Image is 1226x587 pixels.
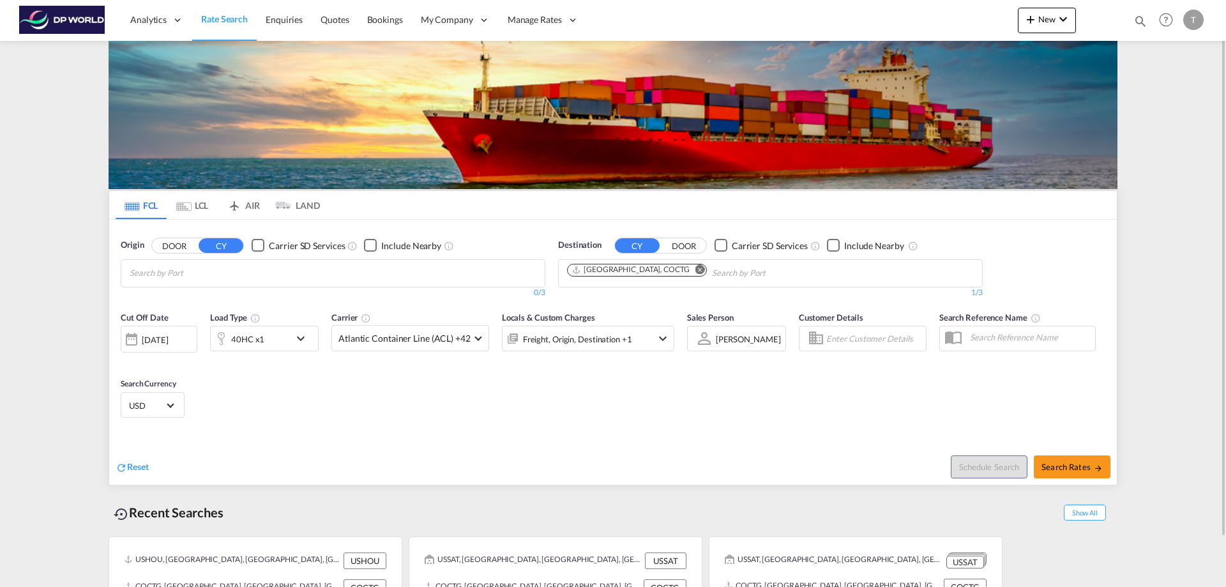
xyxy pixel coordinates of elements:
[128,396,178,415] md-select: Select Currency: $ USDUnited States Dollar
[571,264,690,275] div: Cartagena, COCTG
[810,241,821,251] md-icon: Unchecked: Search for CY (Container Yard) services for all selected carriers.Checked : Search for...
[939,312,1041,323] span: Search Reference Name
[129,400,165,411] span: USD
[116,461,149,475] div: icon-refreshReset
[502,326,674,351] div: Freight Origin Destination Factory Stuffingicon-chevron-down
[1034,455,1110,478] button: Search Ratesicon-arrow-right
[125,553,340,569] div: USHOU, Houston, TX, United States, North America, Americas
[715,330,782,348] md-select: Sales Person: Tobin Orillion
[716,334,781,344] div: [PERSON_NAME]
[269,240,345,252] div: Carrier SD Services
[367,14,403,25] span: Bookings
[1023,14,1071,24] span: New
[687,312,734,323] span: Sales Person
[114,507,129,522] md-icon: icon-backup-restore
[109,41,1117,189] img: LCL+%26+FCL+BACKGROUND.png
[338,332,471,345] span: Atlantic Container Line (ACL) +42
[1183,10,1204,30] div: T
[121,379,176,388] span: Search Currency
[558,287,983,298] div: 1/3
[121,312,169,323] span: Cut Off Date
[116,191,167,219] md-tab-item: FCL
[1155,9,1177,31] span: Help
[844,240,904,252] div: Include Nearby
[364,239,441,252] md-checkbox: Checkbox No Ink
[1133,14,1147,33] div: icon-magnify
[293,331,315,346] md-icon: icon-chevron-down
[732,240,808,252] div: Carrier SD Services
[201,13,248,24] span: Rate Search
[799,312,863,323] span: Customer Details
[167,191,218,219] md-tab-item: LCL
[231,330,264,348] div: 40HC x1
[19,6,105,34] img: c08ca190194411f088ed0f3ba295208c.png
[331,312,371,323] span: Carrier
[1031,313,1041,323] md-icon: Your search will be saved by the below given name
[615,238,660,253] button: CY
[269,191,320,219] md-tab-item: LAND
[227,198,242,208] md-icon: icon-airplane
[266,14,303,25] span: Enquiries
[715,239,808,252] md-checkbox: Checkbox No Ink
[1056,11,1071,27] md-icon: icon-chevron-down
[662,238,706,253] button: DOOR
[523,330,632,348] div: Freight Origin Destination Factory Stuffing
[425,553,642,569] div: USSAT, San Antonio, TX, United States, North America, Americas
[218,191,269,219] md-tab-item: AIR
[508,13,562,26] span: Manage Rates
[361,313,371,323] md-icon: The selected Trucker/Carrierwill be displayed in the rate results If the rates are from another f...
[558,239,602,252] span: Destination
[121,351,130,369] md-datepicker: Select
[121,326,197,353] div: [DATE]
[347,241,358,251] md-icon: Unchecked: Search for CY (Container Yard) services for all selected carriers.Checked : Search for...
[946,556,984,569] div: USSAT
[109,220,1117,485] div: OriginDOOR CY Checkbox No InkUnchecked: Search for CY (Container Yard) services for all selected ...
[252,239,345,252] md-checkbox: Checkbox No Ink
[964,328,1095,347] input: Search Reference Name
[128,260,256,284] md-chips-wrap: Chips container with autocompletion. Enter the text area, type text to search, and then use the u...
[116,191,320,219] md-pagination-wrapper: Use the left and right arrow keys to navigate between tabs
[127,461,149,472] span: Reset
[152,238,197,253] button: DOOR
[1133,14,1147,28] md-icon: icon-magnify
[826,329,922,348] input: Enter Customer Details
[121,287,545,298] div: 0/3
[571,264,692,275] div: Press delete to remove this chip.
[210,326,319,351] div: 40HC x1icon-chevron-down
[1023,11,1038,27] md-icon: icon-plus 400-fg
[687,264,706,277] button: Remove
[1064,505,1106,521] span: Show All
[1094,464,1103,473] md-icon: icon-arrow-right
[381,240,441,252] div: Include Nearby
[712,263,833,284] input: Chips input.
[655,331,670,346] md-icon: icon-chevron-down
[199,238,243,253] button: CY
[142,334,168,346] div: [DATE]
[1018,8,1076,33] button: icon-plus 400-fgNewicon-chevron-down
[908,241,918,251] md-icon: Unchecked: Ignores neighbouring ports when fetching rates.Checked : Includes neighbouring ports w...
[444,241,454,251] md-icon: Unchecked: Ignores neighbouring ports when fetching rates.Checked : Includes neighbouring ports w...
[1155,9,1183,32] div: Help
[421,13,473,26] span: My Company
[121,239,144,252] span: Origin
[210,312,261,323] span: Load Type
[1041,462,1103,472] span: Search Rates
[645,553,686,569] div: USSAT
[109,498,229,527] div: Recent Searches
[344,553,386,569] div: USHOU
[827,239,904,252] md-checkbox: Checkbox No Ink
[116,462,127,473] md-icon: icon-refresh
[130,13,167,26] span: Analytics
[502,312,595,323] span: Locals & Custom Charges
[951,455,1027,478] button: Note: By default Schedule search will only considerorigin ports, destination ports and cut off da...
[725,553,943,568] div: USSAT, San Antonio, TX, United States, North America, Americas
[250,313,261,323] md-icon: icon-information-outline
[130,263,251,284] input: Chips input.
[321,14,349,25] span: Quotes
[565,260,838,284] md-chips-wrap: Chips container. Use arrow keys to select chips.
